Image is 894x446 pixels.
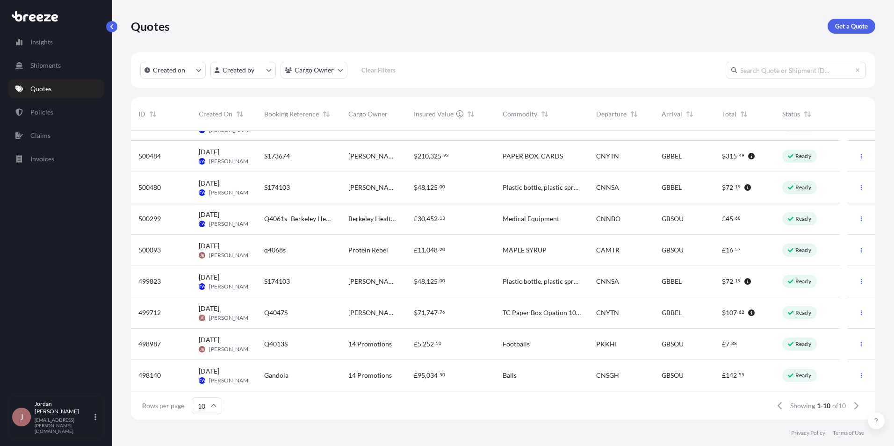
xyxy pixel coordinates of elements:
[791,429,825,437] a: Privacy Policy
[199,367,219,376] span: [DATE]
[782,109,800,119] span: Status
[795,246,811,254] p: Ready
[199,335,219,345] span: [DATE]
[425,309,426,316] span: ,
[414,278,418,285] span: $
[200,251,204,260] span: JB
[735,279,741,282] span: 19
[414,109,454,119] span: Insured Value
[503,214,559,223] span: Medical Equipment
[264,214,333,223] span: Q4061s -Berkeley Health Ltd
[429,153,430,159] span: ,
[662,308,682,317] span: GBBEL
[199,188,205,197] span: EW
[662,109,682,119] span: Arrival
[465,108,476,120] button: Sort
[662,277,682,286] span: GBBEL
[199,179,219,188] span: [DATE]
[200,313,204,323] span: JB
[348,339,392,349] span: 14 Promotions
[418,216,425,222] span: 30
[833,429,864,437] a: Terms of Use
[8,103,104,122] a: Policies
[730,342,731,345] span: .
[199,273,219,282] span: [DATE]
[20,412,23,422] span: J
[199,157,205,166] span: EW
[734,185,735,188] span: .
[662,151,682,161] span: GBBEL
[418,184,425,191] span: 48
[426,278,438,285] span: 125
[426,372,438,379] span: 034
[722,153,726,159] span: $
[421,341,423,347] span: ,
[199,282,205,291] span: EW
[264,308,288,317] span: Q4047S
[138,371,161,380] span: 498140
[443,154,449,157] span: 92
[726,216,733,222] span: 45
[596,308,619,317] span: CNYTN
[440,185,445,188] span: 00
[539,108,550,120] button: Sort
[138,277,161,286] span: 499823
[35,417,93,434] p: [EMAIL_ADDRESS][PERSON_NAME][DOMAIN_NAME]
[414,341,418,347] span: £
[30,61,61,70] p: Shipments
[209,158,253,165] span: [PERSON_NAME]
[209,377,253,384] span: [PERSON_NAME]
[426,216,438,222] span: 452
[722,309,726,316] span: $
[8,56,104,75] a: Shipments
[8,150,104,168] a: Invoices
[722,184,726,191] span: $
[8,79,104,98] a: Quotes
[138,245,161,255] span: 500093
[209,345,253,353] span: [PERSON_NAME]
[739,373,744,376] span: 55
[264,151,290,161] span: S173674
[440,248,445,251] span: 20
[684,108,695,120] button: Sort
[414,153,418,159] span: $
[425,247,426,253] span: ,
[199,219,205,229] span: EW
[722,247,726,253] span: £
[735,248,741,251] span: 57
[418,372,425,379] span: 95
[503,245,547,255] span: MAPLE SYRUP
[662,245,684,255] span: GBSOU
[425,184,426,191] span: ,
[425,372,426,379] span: ,
[199,147,219,157] span: [DATE]
[726,153,737,159] span: 315
[199,241,219,251] span: [DATE]
[596,277,619,286] span: CNNSA
[596,339,617,349] span: PKKHI
[414,216,418,222] span: £
[264,277,290,286] span: S174103
[438,248,439,251] span: .
[348,277,399,286] span: [PERSON_NAME]
[295,65,334,75] p: Cargo Owner
[440,310,445,314] span: 76
[348,371,392,380] span: 14 Promotions
[503,339,530,349] span: Footballs
[426,184,438,191] span: 125
[414,372,418,379] span: £
[795,184,811,191] p: Ready
[138,339,161,349] span: 498987
[142,401,184,410] span: Rows per page
[426,247,438,253] span: 048
[438,373,439,376] span: .
[361,65,396,75] p: Clear Filters
[352,63,404,78] button: Clear Filters
[828,19,875,34] a: Get a Quote
[209,220,253,228] span: [PERSON_NAME]
[440,373,445,376] span: 50
[726,309,737,316] span: 107
[817,401,830,410] span: 1-10
[734,216,735,220] span: .
[442,154,443,157] span: .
